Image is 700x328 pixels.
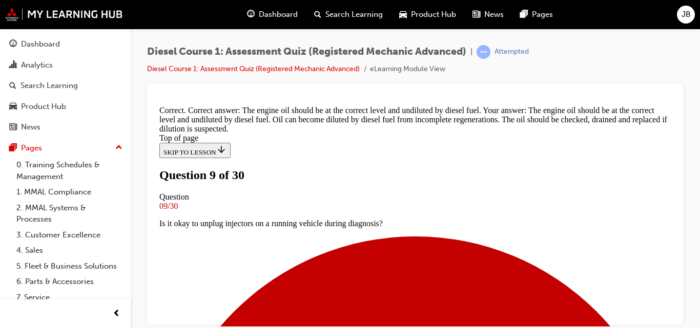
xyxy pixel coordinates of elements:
a: search-iconSearch Learning [306,4,391,25]
a: pages-iconPages [512,4,561,25]
a: car-iconProduct Hub [391,4,464,25]
span: Dashboard [259,9,298,20]
div: 09/30 [4,100,516,109]
a: guage-iconDashboard [239,4,306,25]
h1: Question 9 of 30 [4,67,516,80]
span: Product Hub [411,9,456,20]
a: 5. Fleet & Business Solutions [12,258,127,274]
div: Question [4,91,516,100]
span: Search Learning [325,9,383,20]
a: 6. Parts & Accessories [12,274,127,290]
a: 3. Customer Excellence [12,227,127,243]
span: car-icon [399,8,407,21]
p: Is it okay to unplug injectors on a running vehicle during diagnosis? [4,117,516,126]
span: news-icon [9,123,17,132]
span: prev-icon [113,308,120,320]
a: Diesel Course 1: Assessment Quiz (Registered Mechanic Advanced) [147,64,360,73]
button: SKIP TO LESSON [4,41,75,56]
a: 1. MMAL Compliance [12,184,127,200]
span: Pages [532,9,553,20]
span: Diesel Course 1: Assessment Quiz (Registered Mechanic Advanced) [147,46,466,58]
div: Dashboard [21,38,60,50]
span: up-icon [115,141,122,155]
span: pages-icon [520,8,528,21]
a: Dashboard [4,35,127,54]
span: search-icon [314,8,321,21]
span: car-icon [9,102,17,112]
div: Attempted [495,47,529,57]
span: JB [682,9,691,20]
div: Pages [21,142,42,154]
div: Analytics [21,59,53,71]
span: search-icon [9,81,16,91]
div: Search Learning [20,80,78,92]
a: 0. Training Schedules & Management [12,157,127,184]
a: News [4,118,127,137]
span: guage-icon [247,8,255,21]
span: SKIP TO LESSON [8,47,71,54]
div: Product Hub [21,101,66,113]
a: 4. Sales [12,243,127,258]
a: Analytics [4,56,127,75]
span: | [470,46,472,58]
span: news-icon [472,8,480,21]
span: chart-icon [9,61,17,70]
button: Pages [4,139,127,158]
div: Top of page [4,32,516,41]
div: News [21,121,40,133]
a: news-iconNews [464,4,512,25]
span: News [484,9,504,20]
button: DashboardAnalyticsSearch LearningProduct HubNews [4,33,127,139]
a: 2. MMAL Systems & Processes [12,200,127,227]
span: guage-icon [9,40,17,49]
span: learningRecordVerb_ATTEMPT-icon [477,45,490,59]
div: Correct. Correct answer: The engine oil should be at the correct level and undiluted by diesel fu... [4,4,516,32]
li: eLearning Module View [370,63,445,75]
a: Product Hub [4,97,127,116]
img: mmal [5,8,123,21]
span: pages-icon [9,144,17,153]
a: 7. Service [12,290,127,305]
a: Search Learning [4,76,127,95]
button: JB [677,6,695,24]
